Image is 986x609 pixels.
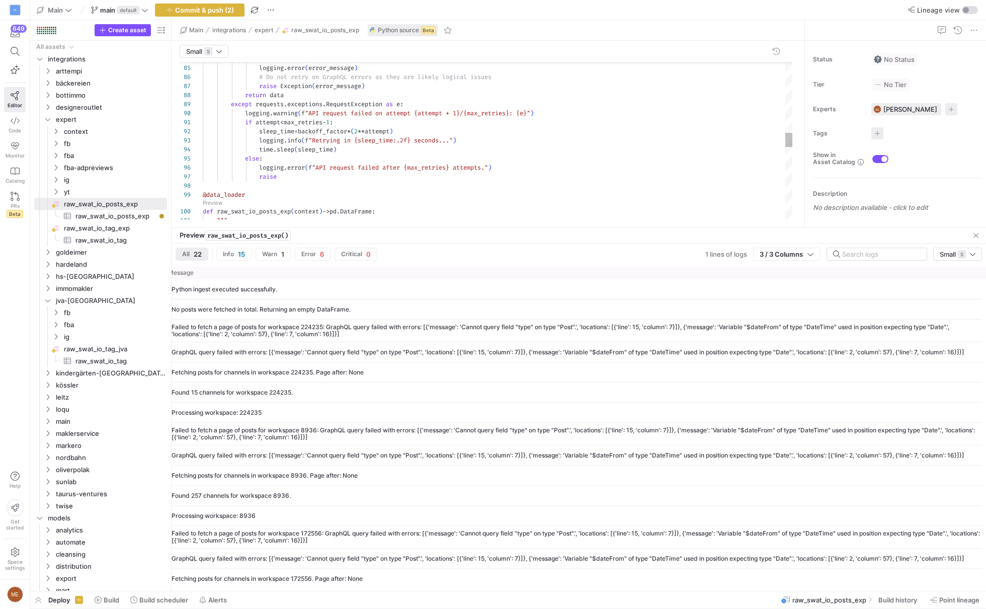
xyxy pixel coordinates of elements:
div: 85 [180,63,191,72]
a: raw_swat_io_posts_exp​​​​​​​​ [34,198,167,210]
span: ) [319,207,322,215]
span: . [322,100,326,108]
span: fba [64,150,166,162]
span: : [372,207,375,215]
div: Failed to fetch a page of posts for workspace 224235: GraphQL query failed with errors: [{'messag... [172,324,980,338]
button: Info15 [216,248,252,261]
span: if [245,118,252,126]
span: as [386,100,393,108]
span: backoff_factor [298,127,347,135]
span: Error [301,251,316,258]
span: : [259,155,263,163]
span: f [305,136,308,144]
span: ) [488,164,491,172]
span: 22 [194,250,202,258]
span: No Tier [874,81,907,89]
span: bottimmo [56,90,166,101]
span: ( [305,164,308,172]
span: ( [294,145,298,154]
span: return [245,91,266,99]
span: - [322,118,326,126]
span: hardeland [56,259,166,270]
div: Press SPACE to select this row. [34,149,167,162]
span: 6 [320,250,324,258]
span: ig [64,331,166,343]
span: raw_swat_io_posts_exp [291,27,359,34]
p: No description available - click to edit [813,203,982,211]
span: raw_swat_io_tag​​​​​​​​​ [75,355,155,367]
div: 649 [11,25,27,33]
div: Press SPACE to select this row. [34,137,167,149]
div: Press SPACE to select this row. [34,415,167,427]
div: All assets [36,43,65,50]
span: yt [64,186,166,198]
span: ig [64,174,166,186]
a: raw_swat_io_tag​​​​​​​​​ [34,355,167,367]
button: Create asset [95,24,151,36]
span: Message [168,269,194,276]
span: ( [301,136,305,144]
span: @data_loader [203,191,245,199]
span: fba [64,319,166,331]
div: 93 [180,136,191,145]
span: Experts [813,106,863,113]
a: Spacesettings [4,543,26,575]
div: 87 [180,82,191,91]
span: expert [56,114,166,125]
div: Press SPACE to select this row. [34,234,167,246]
span: sleep_time [298,145,333,154]
span: error [287,164,305,172]
div: Failed to fetch a page of posts for workspace 172556: GraphQL query failed with errors: [{'messag... [172,530,980,544]
span: logging [259,136,284,144]
button: maindefault [89,4,151,17]
div: Press SPACE to select this row. [34,379,167,391]
div: Press SPACE to select this row. [34,162,167,174]
span: 1 [281,250,284,258]
span: "API request failed after {max_retries} attempts." [312,164,488,172]
img: No tier [874,81,882,89]
span: "API request failed on attempt {attempt + 1}/{max_ [305,109,481,117]
button: Build [90,591,124,608]
button: Alerts [195,591,231,608]
div: Press SPACE to select this row. [34,174,167,186]
span: expert [255,27,273,34]
span: Code [9,127,21,133]
span: All [182,251,190,258]
span: Space settings [5,559,25,571]
span: kössler [56,379,166,391]
span: ) [361,82,365,90]
button: integrations [210,24,249,36]
span: 2 [354,127,358,135]
span: goldeimer [56,247,166,258]
span: Preview [180,231,291,239]
button: Help [4,467,26,493]
span: = [294,127,298,135]
span: 1 lines of logs [705,250,747,258]
span: logging [245,109,270,117]
span: Tier [813,81,863,88]
span: taurus-ventures [56,488,166,500]
div: 95 [180,154,191,163]
span: Python source [378,27,419,34]
span: y logical issues [435,73,491,81]
span: time [259,145,273,154]
div: Press SPACE to select this row. [34,270,167,282]
button: All22 [176,248,208,261]
span: Lineage view [917,6,960,14]
div: Press SPACE to select this row. [34,355,167,367]
span: exceptions [287,100,322,108]
div: 94 [180,145,191,154]
span: retries}: {e}" [481,109,530,117]
span: S [204,47,212,55]
div: Press SPACE to select this row. [34,125,167,137]
div: GraphQL query failed with errors: [{'message': 'Cannot query field "type" on type "Post".', 'loca... [172,349,964,356]
span: cleansing [56,549,166,560]
span: oliverpolak [56,464,166,476]
div: Press SPACE to select this row. [34,391,167,403]
div: Press SPACE to select this row. [34,451,167,464]
span: """ [217,216,227,224]
span: integrations [48,53,166,65]
button: Getstarted [4,495,26,535]
a: Preview [203,200,222,206]
span: 1 [326,118,330,126]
